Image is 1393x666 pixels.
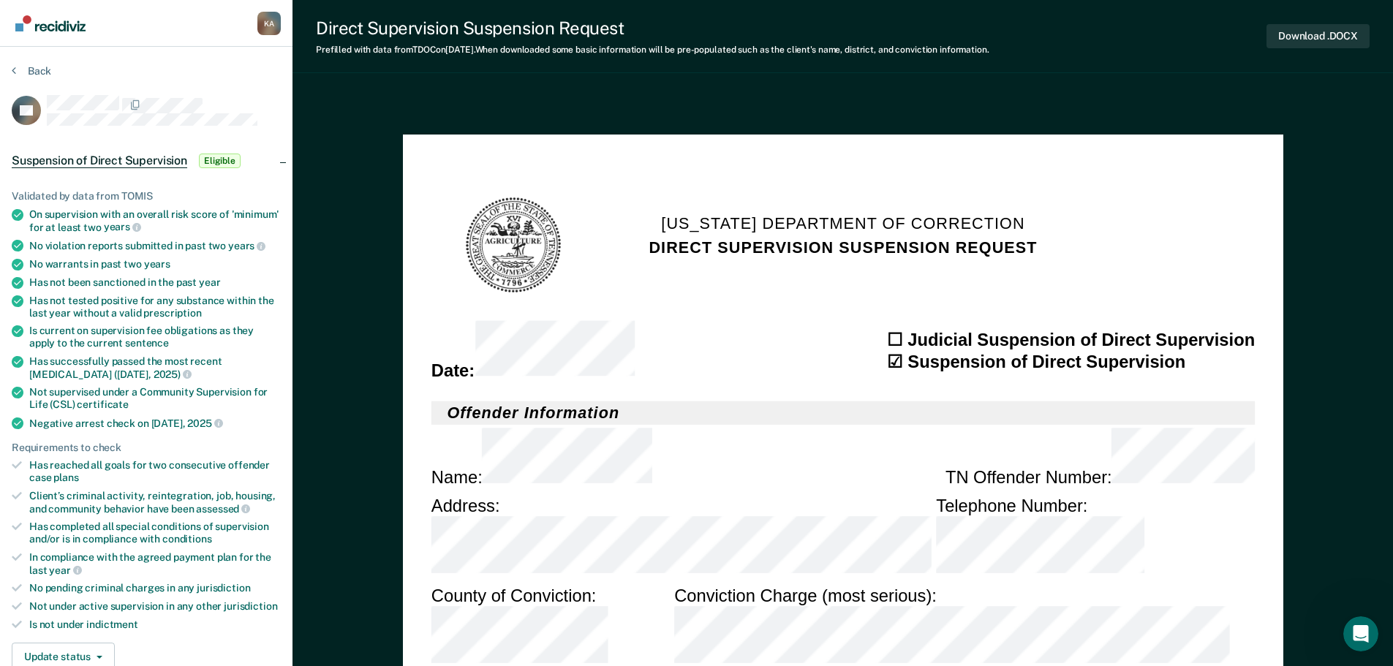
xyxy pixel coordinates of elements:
div: On supervision with an overall risk score of 'minimum' for at least two [29,208,281,233]
span: certificate [77,398,128,410]
span: Eligible [199,154,241,168]
div: Is not under [29,618,281,631]
h2: Offender Information [431,401,1254,424]
span: 2025) [154,368,192,380]
span: plans [53,472,78,483]
div: Has reached all goals for two consecutive offender case [29,459,281,484]
div: Has not been sanctioned in the past [29,276,281,289]
div: No pending criminal charges in any [29,582,281,594]
div: No violation reports submitted in past two [29,239,281,252]
div: Direct Supervision Suspension Request [316,18,989,39]
div: TN Offender Number : [945,428,1254,488]
span: year [199,276,220,288]
div: Requirements to check [12,442,281,454]
span: 2025 [187,417,222,429]
div: Not under active supervision in any other [29,600,281,613]
span: conditions [162,533,212,545]
h1: [US_STATE] Department of Correction [661,212,1024,235]
h2: DIRECT SUPERVISION SUSPENSION REQUEST [649,235,1037,259]
div: Client’s criminal activity, reintegration, job, housing, and community behavior have been [29,490,281,515]
div: Prefilled with data from TDOC on [DATE] . When downloaded some basic information will be pre-popu... [316,45,989,55]
div: Telephone Number : [936,495,1255,578]
span: years [104,221,141,232]
div: No warrants in past two [29,258,281,270]
div: Has not tested positive for any substance within the last year without a valid [29,295,281,319]
div: Is current on supervision fee obligations as they apply to the current [29,325,281,349]
div: Address : [431,495,935,578]
span: years [228,240,265,251]
span: Suspension of Direct Supervision [12,154,187,168]
div: In compliance with the agreed payment plan for the last [29,551,281,576]
span: jurisdiction [224,600,277,612]
span: year [49,564,81,576]
div: ☑ Suspension of Direct Supervision [887,351,1255,374]
span: indictment [86,618,138,630]
div: Has successfully passed the most recent [MEDICAL_DATA] ([DATE], [29,355,281,380]
span: years [144,258,170,270]
span: jurisdiction [197,582,250,594]
div: Negative arrest check on [DATE], [29,417,281,430]
div: ☐ Judicial Suspension of Direct Supervision [887,329,1255,352]
div: Validated by data from TOMIS [12,190,281,203]
button: Profile dropdown button [257,12,281,35]
span: prescription [143,307,201,319]
div: Not supervised under a Community Supervision for Life (CSL) [29,386,281,411]
div: Has completed all special conditions of supervision and/or is in compliance with [29,521,281,545]
span: assessed [196,503,250,515]
button: Back [12,64,51,77]
button: Download .DOCX [1266,24,1370,48]
img: Recidiviz [15,15,86,31]
div: Date : [431,321,634,382]
div: K A [257,12,281,35]
span: sentence [125,337,169,349]
div: Name : [431,428,652,488]
iframe: Intercom live chat [1343,616,1378,651]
